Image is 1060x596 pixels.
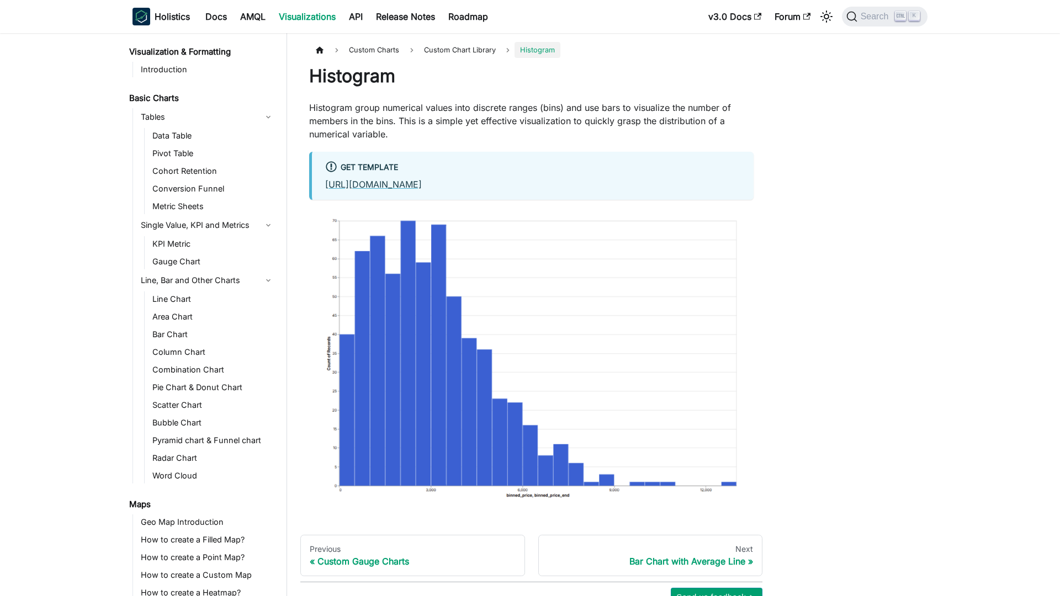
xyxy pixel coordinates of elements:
[149,468,277,483] a: Word Cloud
[857,12,895,22] span: Search
[149,181,277,196] a: Conversion Funnel
[325,179,422,190] a: [URL][DOMAIN_NAME]
[310,544,516,554] div: Previous
[309,65,754,87] h1: Histogram
[149,380,277,395] a: Pie Chart & Donut Chart
[121,33,287,596] nav: Docs sidebar
[842,7,928,26] button: Search (Ctrl+K)
[126,497,277,512] a: Maps
[272,8,342,25] a: Visualizations
[137,514,277,530] a: Geo Map Introduction
[199,8,234,25] a: Docs
[137,62,277,77] a: Introduction
[548,544,754,554] div: Next
[137,532,277,547] a: How to create a Filled Map?
[149,236,277,252] a: KPI Metric
[818,8,835,25] button: Switch between dark and light mode (currently light mode)
[126,44,277,60] a: Visualization & Formatting
[132,8,190,25] a: HolisticsHolistics
[149,128,277,143] a: Data Table
[155,10,190,23] b: Holistics
[149,433,277,448] a: Pyramid chart & Funnel chart
[126,91,277,106] a: Basic Charts
[538,535,763,577] a: NextBar Chart with Average Line
[369,8,442,25] a: Release Notes
[132,8,150,25] img: Holistics
[309,101,754,141] p: Histogram group numerical values into discrete ranges (bins) and use bars to visualize the number...
[149,254,277,269] a: Gauge Chart
[309,42,754,58] nav: Breadcrumbs
[234,8,272,25] a: AMQL
[137,216,277,234] a: Single Value, KPI and Metrics
[149,344,277,360] a: Column Chart
[909,11,920,21] kbd: K
[768,8,817,25] a: Forum
[149,362,277,377] a: Combination Chart
[515,42,560,58] span: Histogram
[424,46,496,54] span: Custom Chart Library
[137,272,277,289] a: Line, Bar and Other Charts
[442,8,495,25] a: Roadmap
[149,450,277,466] a: Radar Chart
[300,535,762,577] nav: Docs pages
[342,8,369,25] a: API
[325,161,740,175] div: Get Template
[149,397,277,413] a: Scatter Chart
[300,535,525,577] a: PreviousCustom Gauge Charts
[137,108,277,126] a: Tables
[137,567,277,583] a: How to create a Custom Map
[149,327,277,342] a: Bar Chart
[702,8,768,25] a: v3.0 Docs
[309,42,330,58] a: Home page
[149,146,277,161] a: Pivot Table
[343,42,405,58] span: Custom Charts
[149,415,277,430] a: Bubble Chart
[310,556,516,567] div: Custom Gauge Charts
[418,42,501,58] a: Custom Chart Library
[149,291,277,307] a: Line Chart
[137,550,277,565] a: How to create a Point Map?
[548,556,754,567] div: Bar Chart with Average Line
[149,163,277,179] a: Cohort Retention
[149,199,277,214] a: Metric Sheets
[149,309,277,324] a: Area Chart
[309,209,754,505] img: reporting-custom-chart/histogram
